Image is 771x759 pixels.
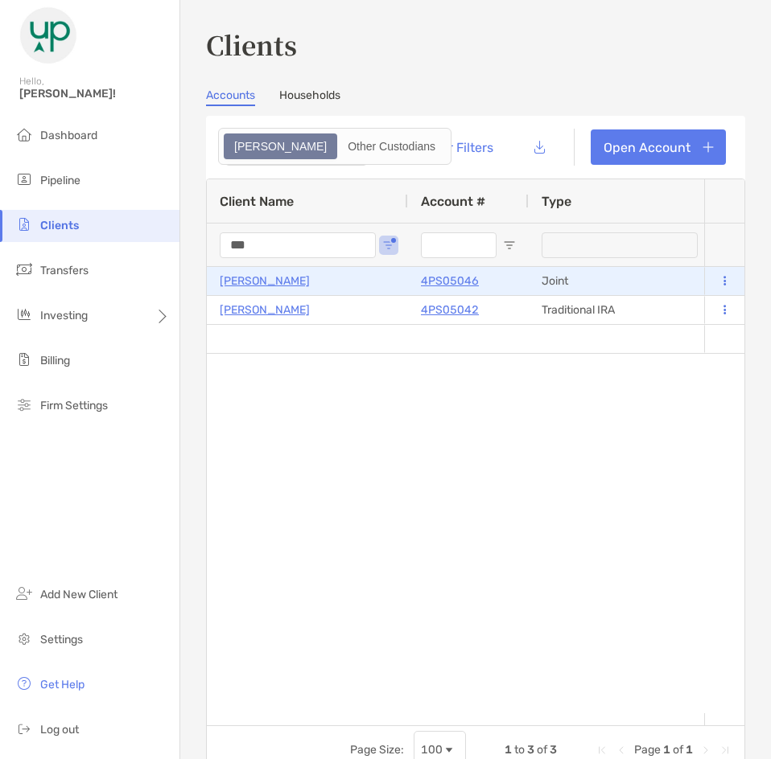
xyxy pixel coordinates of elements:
[40,219,79,232] span: Clients
[634,743,661,757] span: Page
[542,194,571,209] span: Type
[40,399,108,412] span: Firm Settings
[339,135,444,158] div: Other Custodians
[40,678,85,691] span: Get Help
[14,674,34,693] img: get-help icon
[218,128,451,165] div: segmented control
[40,174,80,187] span: Pipeline
[40,723,79,736] span: Log out
[40,588,118,601] span: Add New Client
[719,744,732,757] div: Last Page
[550,743,557,757] span: 3
[663,743,670,757] span: 1
[14,260,34,279] img: transfers icon
[206,26,745,63] h3: Clients
[14,170,34,189] img: pipeline icon
[421,743,443,757] div: 100
[206,88,255,106] a: Accounts
[527,743,534,757] span: 3
[591,129,726,165] a: Open Account
[19,87,170,101] span: [PERSON_NAME]!
[14,350,34,369] img: billing icon
[220,300,310,320] a: [PERSON_NAME]
[421,300,479,320] a: 4PS05042
[382,239,395,252] button: Open Filter Menu
[225,135,336,158] div: Zoe
[40,354,70,367] span: Billing
[529,267,730,295] div: Joint
[14,125,34,144] img: dashboard icon
[14,719,34,738] img: logout icon
[40,264,89,277] span: Transfers
[220,271,310,291] a: [PERSON_NAME]
[537,743,547,757] span: of
[279,88,340,106] a: Households
[40,129,97,142] span: Dashboard
[673,743,683,757] span: of
[596,744,608,757] div: First Page
[505,743,512,757] span: 1
[529,296,730,324] div: Traditional IRA
[14,305,34,324] img: investing icon
[14,395,34,414] img: firm-settings icon
[14,629,34,648] img: settings icon
[350,743,404,757] div: Page Size:
[699,744,712,757] div: Next Page
[421,194,485,209] span: Account #
[615,744,628,757] div: Previous Page
[220,232,376,258] input: Client Name Filter Input
[14,215,34,234] img: clients icon
[19,6,77,64] img: Zoe Logo
[514,743,525,757] span: to
[421,232,497,258] input: Account # Filter Input
[421,271,479,291] a: 4PS05046
[40,309,88,322] span: Investing
[14,584,34,603] img: add_new_client icon
[503,239,516,252] button: Open Filter Menu
[220,194,294,209] span: Client Name
[686,743,693,757] span: 1
[40,633,83,646] span: Settings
